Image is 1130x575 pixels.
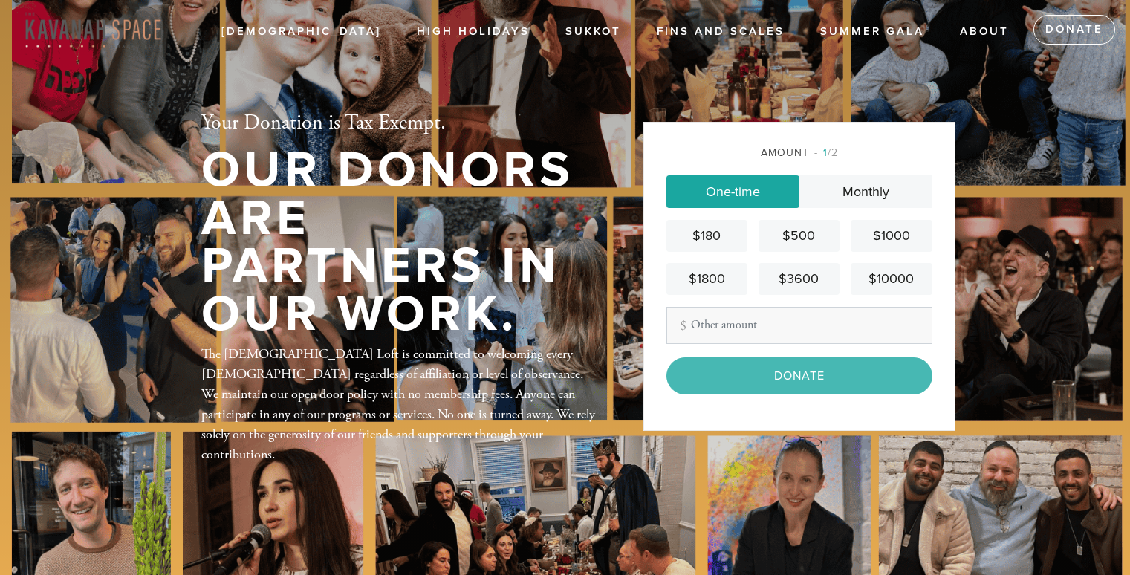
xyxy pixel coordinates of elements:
input: Other amount [666,307,932,344]
a: $500 [759,220,840,252]
a: $10000 [851,263,932,295]
a: Fins and Scales [646,18,796,46]
a: Monthly [799,175,932,208]
a: Donate [1033,15,1115,45]
a: ABOUT [949,18,1020,46]
span: 1 [823,146,828,159]
div: $1800 [672,269,741,289]
a: $1000 [851,220,932,252]
a: Summer Gala [809,18,935,46]
a: $180 [666,220,747,252]
div: $500 [764,226,834,246]
a: High Holidays [406,18,541,46]
div: Amount [666,145,932,160]
img: KavanahSpace%28Red-sand%29%20%281%29.png [22,10,163,50]
a: Sukkot [554,18,632,46]
a: [DEMOGRAPHIC_DATA] [210,18,392,46]
div: $1000 [857,226,926,246]
div: $3600 [764,269,834,289]
a: One-time [666,175,799,208]
div: $10000 [857,269,926,289]
h2: Your Donation is Tax Exempt. [201,111,595,136]
div: $180 [672,226,741,246]
h1: Our Donors are Partners in Our Work. [201,146,595,338]
a: $1800 [666,263,747,295]
div: The [DEMOGRAPHIC_DATA] Loft is committed to welcoming every [DEMOGRAPHIC_DATA] regardless of affi... [201,344,595,464]
span: /2 [814,146,838,159]
a: $3600 [759,263,840,295]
